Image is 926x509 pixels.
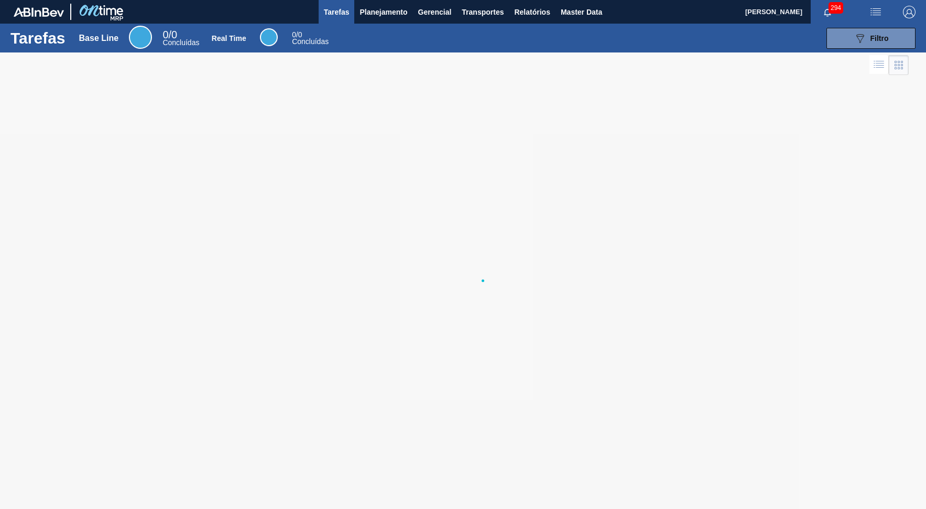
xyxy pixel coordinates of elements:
[162,29,177,40] span: / 0
[129,26,152,49] div: Base Line
[418,6,452,18] span: Gerencial
[162,38,199,47] span: Concluídas
[162,30,199,46] div: Base Line
[826,28,916,49] button: Filtro
[212,34,246,43] div: Real Time
[869,6,882,18] img: userActions
[292,30,296,39] span: 0
[162,29,168,40] span: 0
[292,31,329,45] div: Real Time
[292,37,329,46] span: Concluídas
[79,34,119,43] div: Base Line
[260,28,278,46] div: Real Time
[870,34,889,43] span: Filtro
[462,6,504,18] span: Transportes
[514,6,550,18] span: Relatórios
[561,6,602,18] span: Master Data
[359,6,407,18] span: Planejamento
[292,30,302,39] span: / 0
[10,32,66,44] h1: Tarefas
[811,5,844,19] button: Notificações
[324,6,350,18] span: Tarefas
[829,2,843,14] span: 294
[14,7,64,17] img: TNhmsLtSVTkK8tSr43FrP2fwEKptu5GPRR3wAAAABJRU5ErkJggg==
[903,6,916,18] img: Logout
